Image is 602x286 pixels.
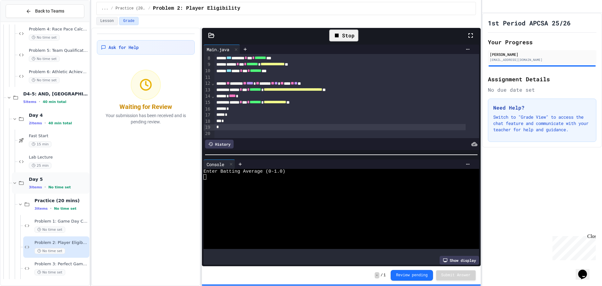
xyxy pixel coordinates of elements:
div: 12 [203,80,211,87]
span: • [50,206,51,211]
div: No due date set [488,86,596,94]
span: Day 5 [29,176,88,182]
div: Stop [329,30,358,41]
span: Enter Batting Average (0-1.0) [203,169,285,174]
div: [PERSON_NAME] [490,51,594,57]
button: Back to Teams [6,4,84,18]
div: Waiting for Review [119,102,172,111]
div: Main.java [203,45,240,54]
span: Problem 1: Game Day Checker [34,219,88,224]
span: Practice (20 mins) [116,6,146,11]
span: / [148,6,150,11]
span: Fold line [211,94,214,99]
span: 3 items [34,207,48,211]
span: 40 min total [43,100,66,104]
h3: Need Help? [493,104,591,111]
span: No time set [48,185,71,189]
span: Problem 6: Athletic Achievement Tracker [29,69,88,75]
span: Ask for Help [108,44,139,51]
iframe: chat widget [550,234,596,260]
h2: Assignment Details [488,75,596,84]
div: 8 [203,55,211,62]
span: 40 min total [48,121,72,125]
span: Day 4 [29,112,88,118]
span: No time set [34,248,65,254]
div: Main.java [203,46,232,53]
span: 2 items [29,121,42,125]
div: Chat with us now!Close [3,3,43,40]
span: No time set [34,227,65,233]
span: • [39,99,40,104]
span: Fast Start [29,133,88,139]
div: 15 [203,100,211,106]
div: Show display [440,256,479,265]
span: 15 min [29,141,51,147]
span: • [45,185,46,190]
div: 9 [203,62,211,68]
div: 20 [203,131,211,137]
span: Problem 2: Player Eligibility [34,240,88,246]
div: 18 [203,118,211,125]
span: Back to Teams [35,8,64,14]
span: 5 items [23,100,36,104]
button: Submit Answer [436,270,476,280]
div: 13 [203,87,211,93]
p: Your submission has been received and is pending review. [101,112,191,125]
span: Problem 2: Player Eligibility [153,5,240,12]
span: Lab Lecture [29,155,88,160]
div: Console [203,161,227,168]
h1: 1st Period APCSA 25/26 [488,19,571,27]
div: Console [203,159,235,169]
span: / [111,6,113,11]
span: No time set [29,35,60,40]
span: Problem 4: Race Pace Calculator [29,27,88,32]
button: Lesson [96,17,118,25]
span: No time set [34,269,65,275]
span: Practice (20 mins) [34,198,88,203]
div: 19 [203,124,211,131]
button: Review pending [391,270,433,281]
p: Switch to "Grade View" to access the chat feature and communicate with your teacher for help and ... [493,114,591,133]
span: 25 min [29,163,51,169]
span: Submit Answer [441,273,471,278]
div: 11 [203,74,211,81]
div: 14 [203,93,211,100]
div: 17 [203,112,211,118]
h2: Your Progress [488,38,596,46]
span: - [375,272,379,278]
span: ... [102,6,108,11]
button: Grade [119,17,139,25]
span: No time set [54,207,77,211]
div: History [205,140,234,148]
span: / [381,273,383,278]
span: Fold line [211,81,214,86]
span: 3 items [29,185,42,189]
span: Problem 3: Perfect Game Checker [34,262,88,267]
span: Problem 5: Team Qualification System [29,48,88,53]
span: 1 [383,273,386,278]
iframe: chat widget [576,261,596,280]
div: [EMAIL_ADDRESS][DOMAIN_NAME] [490,57,594,62]
span: No time set [29,77,60,83]
div: 10 [203,68,211,74]
div: 16 [203,106,211,112]
span: • [45,121,46,126]
span: D4-5: AND, [GEOGRAPHIC_DATA], NOT [23,91,88,97]
span: No time set [29,56,60,62]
